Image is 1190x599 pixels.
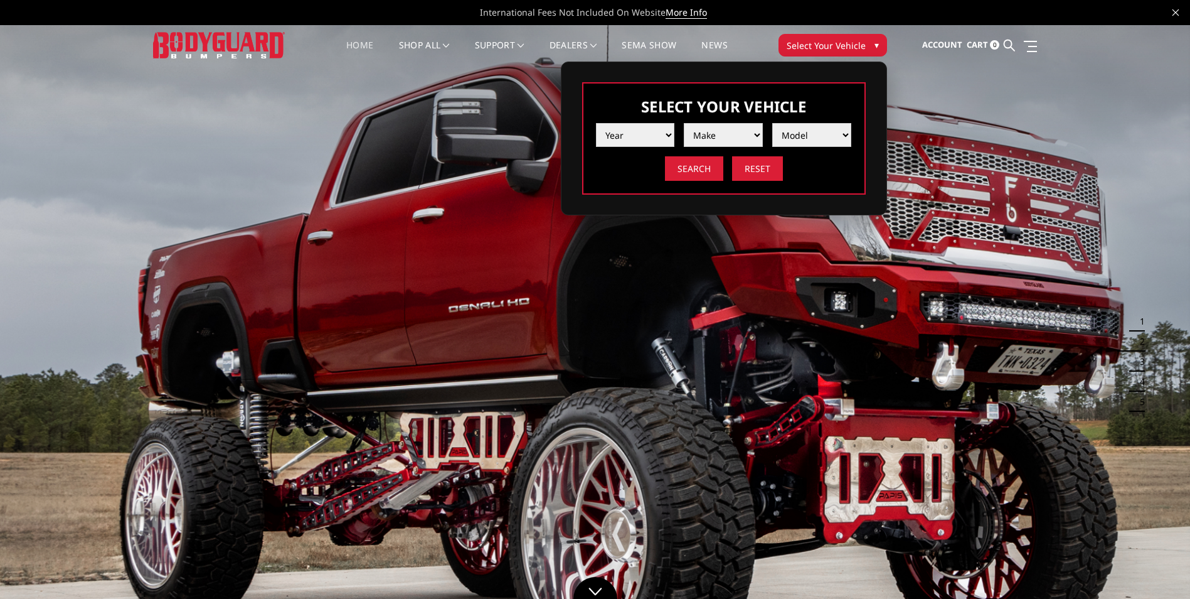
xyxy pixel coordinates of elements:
a: SEMA Show [622,41,676,65]
a: Cart 0 [967,28,999,62]
button: 5 of 5 [1132,392,1145,412]
a: shop all [399,41,450,65]
a: Home [346,41,373,65]
span: Account [922,39,962,50]
h3: Select Your Vehicle [596,96,852,117]
button: 4 of 5 [1132,372,1145,392]
span: ▾ [874,38,879,51]
a: Dealers [550,41,597,65]
span: Cart [967,39,988,50]
a: More Info [666,6,707,19]
iframe: Chat Widget [1127,539,1190,599]
input: Search [665,156,723,181]
input: Reset [732,156,783,181]
a: Click to Down [573,577,617,599]
select: Please select the value from list. [596,123,675,147]
span: Select Your Vehicle [787,39,866,52]
button: 1 of 5 [1132,311,1145,332]
button: Select Your Vehicle [778,34,887,57]
a: News [701,41,727,65]
button: 3 of 5 [1132,352,1145,372]
a: Support [475,41,524,65]
select: Please select the value from list. [684,123,763,147]
span: 0 [990,40,999,50]
a: Account [922,28,962,62]
button: 2 of 5 [1132,332,1145,352]
img: BODYGUARD BUMPERS [153,32,285,58]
